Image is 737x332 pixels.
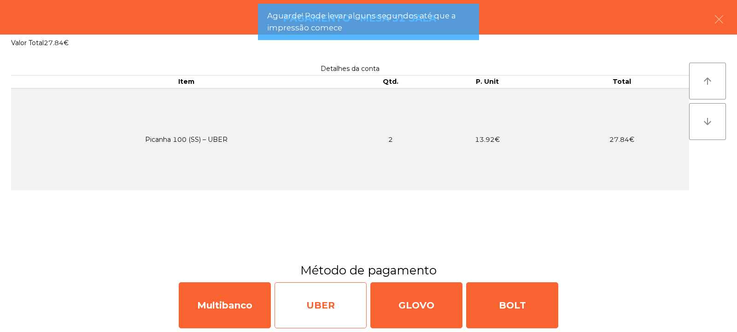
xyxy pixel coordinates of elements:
th: Item [11,76,361,88]
td: 2 [361,88,420,190]
div: BOLT [466,282,558,328]
td: 27.84€ [555,88,689,190]
th: Qtd. [361,76,420,88]
button: arrow_downward [689,103,726,140]
div: UBER [275,282,367,328]
h3: Método de pagamento [7,262,730,279]
span: Valor Total [11,39,44,47]
i: arrow_upward [702,76,713,87]
span: 27.84€ [44,39,69,47]
button: arrow_upward [689,63,726,99]
div: GLOVO [370,282,462,328]
span: Detalhes da conta [321,64,380,73]
td: 13.92€ [420,88,555,190]
i: arrow_downward [702,116,713,127]
th: Total [555,76,689,88]
td: Picanha 100 (SS) – UBER [11,88,361,190]
div: Multibanco [179,282,271,328]
th: P. Unit [420,76,555,88]
span: Aguarde! Pode levar alguns segundos até que a impressão comece [267,10,470,33]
